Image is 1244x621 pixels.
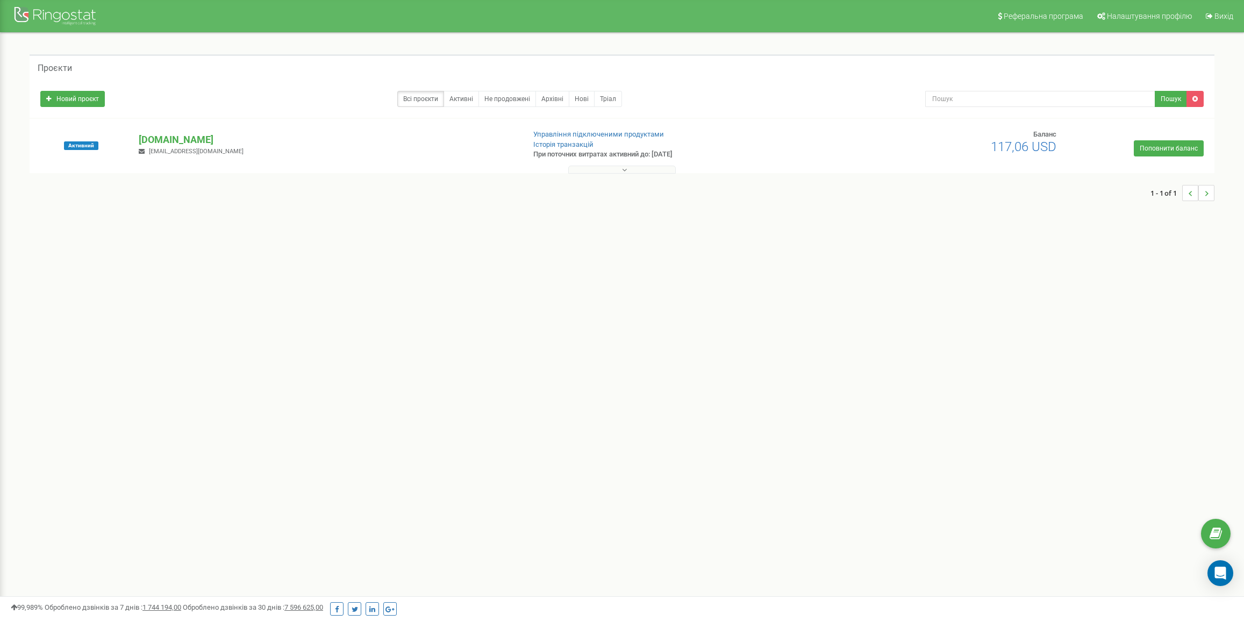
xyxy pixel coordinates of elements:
[569,91,595,107] a: Нові
[1107,12,1192,20] span: Налаштування профілю
[991,139,1056,154] span: 117,06 USD
[45,603,181,611] span: Оброблено дзвінків за 7 днів :
[183,603,323,611] span: Оброблено дзвінків за 30 днів :
[1207,560,1233,586] div: Open Intercom Messenger
[533,140,594,148] a: Історія транзакцій
[925,91,1156,107] input: Пошук
[1033,130,1056,138] span: Баланс
[594,91,622,107] a: Тріал
[142,603,181,611] u: 1 744 194,00
[1214,12,1233,20] span: Вихід
[284,603,323,611] u: 7 596 625,00
[149,148,244,155] span: [EMAIL_ADDRESS][DOMAIN_NAME]
[478,91,536,107] a: Не продовжені
[64,141,98,150] span: Активний
[40,91,105,107] a: Новий проєкт
[1155,91,1187,107] button: Пошук
[1150,174,1214,212] nav: ...
[1150,185,1182,201] span: 1 - 1 of 1
[535,91,569,107] a: Архівні
[533,130,664,138] a: Управління підключеними продуктами
[139,133,516,147] p: [DOMAIN_NAME]
[397,91,444,107] a: Всі проєкти
[533,149,812,160] p: При поточних витратах активний до: [DATE]
[11,603,43,611] span: 99,989%
[1004,12,1083,20] span: Реферальна програма
[38,63,72,73] h5: Проєкти
[444,91,479,107] a: Активні
[1134,140,1204,156] a: Поповнити баланс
